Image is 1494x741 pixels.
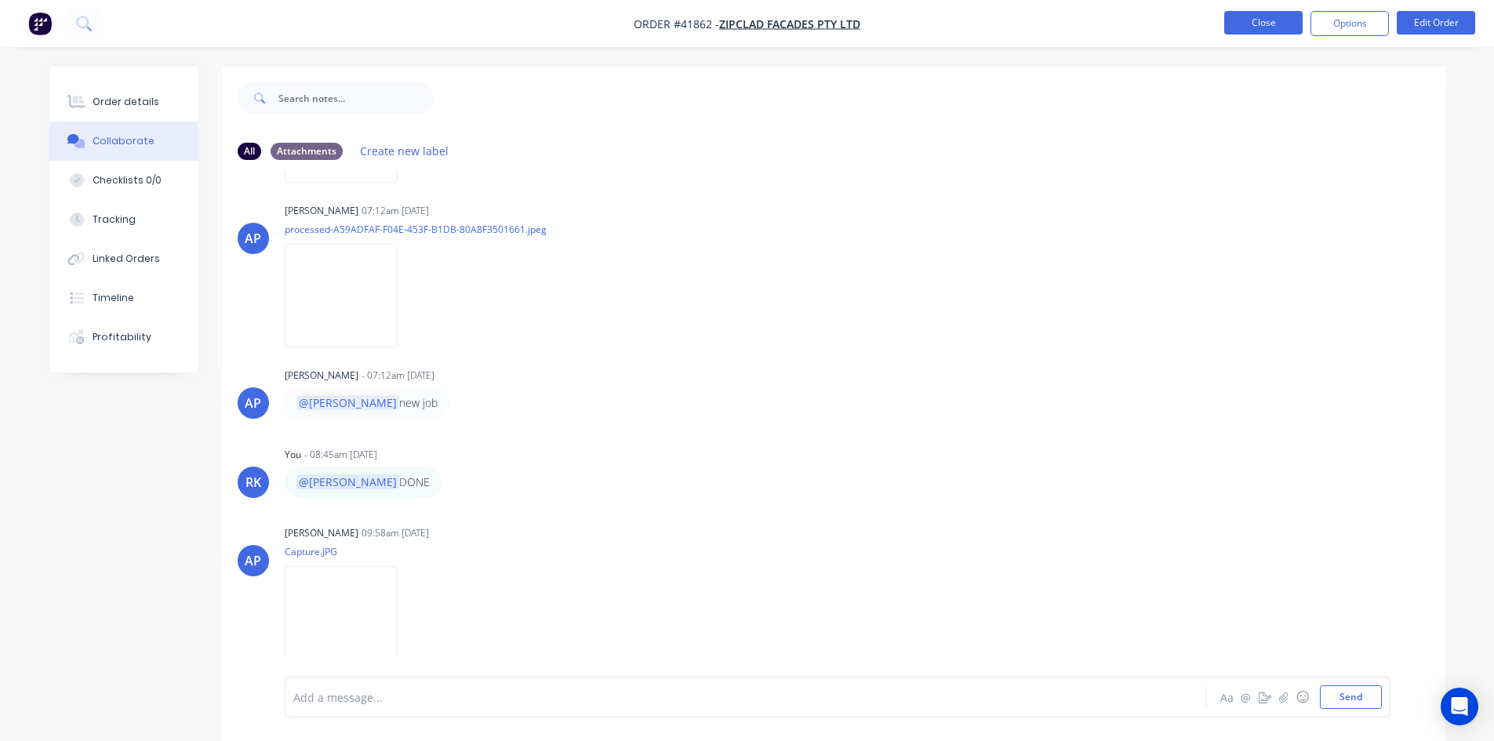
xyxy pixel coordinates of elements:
a: Zipclad Facades Pty Ltd [719,16,860,31]
div: Collaborate [93,134,154,148]
button: Aa [1218,688,1237,706]
div: Profitability [93,330,151,344]
div: Attachments [271,143,343,160]
img: Factory [28,12,52,35]
div: [PERSON_NAME] [285,526,358,540]
div: Linked Orders [93,252,160,266]
div: [PERSON_NAME] [285,369,358,383]
input: Search notes... [278,82,434,114]
div: AP [245,394,261,412]
div: 09:58am [DATE] [362,526,429,540]
button: Options [1310,11,1389,36]
div: - 07:12am [DATE] [362,369,434,383]
button: Tracking [49,200,198,239]
div: AP [245,551,261,570]
button: Linked Orders [49,239,198,278]
button: Create new label [352,140,457,162]
div: Timeline [93,291,134,305]
span: Order #41862 - [634,16,719,31]
button: Edit Order [1397,11,1475,35]
div: You [285,448,301,462]
div: Open Intercom Messenger [1441,688,1478,725]
button: Close [1224,11,1303,35]
p: new job [296,395,438,411]
p: DONE [296,474,430,490]
span: @[PERSON_NAME] [296,395,399,410]
button: @ [1237,688,1256,706]
div: AP [245,229,261,248]
div: All [238,143,261,160]
span: @[PERSON_NAME] [296,474,399,489]
button: Collaborate [49,122,198,161]
button: Send [1320,685,1382,709]
p: Capture.JPG [285,545,413,558]
div: Tracking [93,212,136,227]
button: Order details [49,82,198,122]
div: RK [245,473,261,492]
div: 07:12am [DATE] [362,204,429,218]
button: Profitability [49,318,198,357]
p: processed-A59ADFAF-F04E-453F-B1DB-80A8F3501661.jpeg [285,223,547,236]
div: - 08:45am [DATE] [304,448,377,462]
button: Checklists 0/0 [49,161,198,200]
div: [PERSON_NAME] [285,204,358,218]
button: Timeline [49,278,198,318]
div: Order details [93,95,159,109]
div: Checklists 0/0 [93,173,162,187]
button: ☺ [1293,688,1312,706]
